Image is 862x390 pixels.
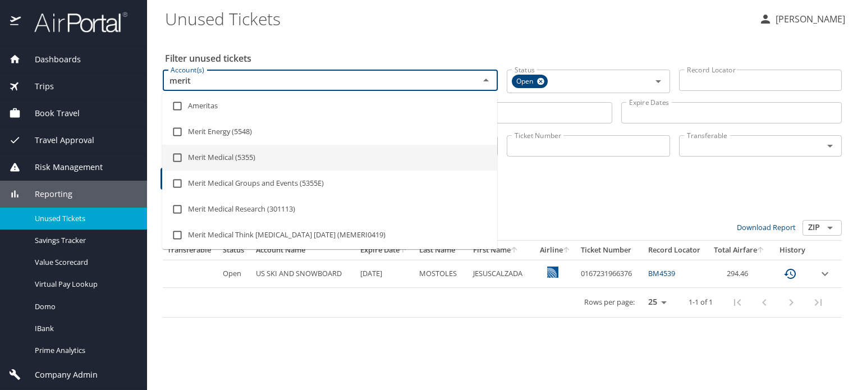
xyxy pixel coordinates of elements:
[648,268,675,278] a: BM4539
[165,49,844,67] h2: Filter unused tickets
[35,257,134,268] span: Value Scorecard
[161,168,198,190] button: Filter
[534,241,576,260] th: Airline
[35,213,134,224] span: Unused Tickets
[22,11,127,33] img: airportal-logo.png
[162,171,497,196] li: Merit Medical Groups and Events (5355E)
[162,119,497,145] li: Merit Energy (5548)
[822,220,838,236] button: Open
[163,241,842,318] table: custom pagination table
[576,260,644,287] td: 0167231966376
[162,145,497,171] li: Merit Medical (5355)
[708,241,771,260] th: Total Airfare
[162,222,497,248] li: Merit Medical Think [MEDICAL_DATA] [DATE] (MEMERI0419)
[584,299,635,306] p: Rows per page:
[162,196,497,222] li: Merit Medical Research (301113)
[822,138,838,154] button: Open
[165,1,750,36] h1: Unused Tickets
[21,80,54,93] span: Trips
[708,260,771,287] td: 294.46
[251,260,356,287] td: US SKI AND SNOWBOARD
[754,9,850,29] button: [PERSON_NAME]
[35,279,134,290] span: Virtual Pay Lookup
[163,200,842,220] h3: 1 Results
[511,247,519,254] button: sort
[356,260,415,287] td: [DATE]
[737,222,796,232] a: Download Report
[162,93,497,119] li: Ameritas
[563,247,571,254] button: sort
[35,345,134,356] span: Prime Analytics
[10,11,22,33] img: icon-airportal.png
[771,241,814,260] th: History
[218,260,252,287] td: Open
[21,188,72,200] span: Reporting
[772,12,845,26] p: [PERSON_NAME]
[639,294,671,311] select: rows per page
[689,299,713,306] p: 1-1 of 1
[512,76,540,88] span: Open
[21,161,103,173] span: Risk Management
[650,74,666,89] button: Open
[35,323,134,334] span: IBank
[35,235,134,246] span: Savings Tracker
[469,241,535,260] th: First Name
[757,247,765,254] button: sort
[35,301,134,312] span: Domo
[512,75,548,88] div: Open
[21,134,94,146] span: Travel Approval
[162,248,497,274] li: Merit Medical Think [MEDICAL_DATA] [DATE] (AMMERI0220)
[415,260,468,287] td: MOSTOLES
[21,53,81,66] span: Dashboards
[576,241,644,260] th: Ticket Number
[21,369,98,381] span: Company Admin
[21,107,80,120] span: Book Travel
[644,241,708,260] th: Record Locator
[478,72,494,88] button: Close
[818,267,832,281] button: expand row
[469,260,535,287] td: JESUSCALZADA
[547,267,558,278] img: 8rwABk7GC6UtGatwAAAABJRU5ErkJggg==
